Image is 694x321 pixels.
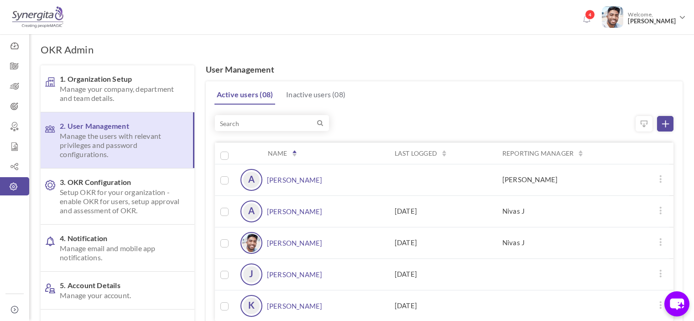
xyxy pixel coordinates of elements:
[242,265,261,284] a: J
[664,291,689,316] button: chat-button
[388,227,496,258] td: [DATE]
[388,258,496,290] td: [DATE]
[234,142,388,164] th: Name: activate to sort column descending
[628,18,676,25] span: [PERSON_NAME]
[602,6,623,28] img: Photo
[267,232,323,254] a: Frank N
[636,116,652,132] a: Import users
[60,244,180,262] span: Manage email and mobile app notifications.
[60,291,180,300] span: Manage your account.
[284,85,348,104] a: Inactive users ( )
[496,195,669,227] td: Nivas J
[657,116,673,132] a: Invite Users
[267,169,323,191] a: Aakash M
[60,121,178,159] span: 2. User Management
[60,281,180,300] span: 5. Account Details
[395,149,437,158] label: Last logged
[60,234,180,262] span: 4. Notification
[268,149,287,158] label: Name
[214,85,275,105] a: Active users ( )
[502,149,574,158] label: Reporting Manager
[388,195,496,227] td: [DATE]
[41,43,94,56] h1: OKR Admin
[10,6,65,29] img: Logo
[262,90,271,99] span: 08
[267,295,323,317] a: Kajal Shaikh
[206,65,683,74] h4: User Management
[598,3,689,29] a: Photo Welcome,[PERSON_NAME]
[334,90,343,99] span: 08
[60,188,180,215] span: Setup OKR for your organization - enable OKR for users, setup approval and assessment of OKR.
[267,200,323,222] a: Amelia Fancourt
[242,171,261,189] a: A
[242,202,261,221] a: A
[496,164,669,195] td: [PERSON_NAME]
[267,263,323,285] a: John K
[60,74,180,103] span: 1. Organization Setup
[242,234,261,252] img: Z
[60,178,180,215] span: 3. OKR Configuration
[60,132,178,159] span: Manage the users with relevant privileges and password configurations.
[496,227,669,258] td: Nivas J
[496,142,669,164] th: Reporting Manager: activate to sort column ascending
[242,297,261,315] a: K
[60,84,180,103] span: Manage your company, department and team details.
[215,115,329,131] input: Search
[388,142,496,164] th: Last logged: activate to sort column ascending
[623,6,678,29] span: Welcome,
[585,10,595,20] span: 4
[579,12,594,26] a: Notifications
